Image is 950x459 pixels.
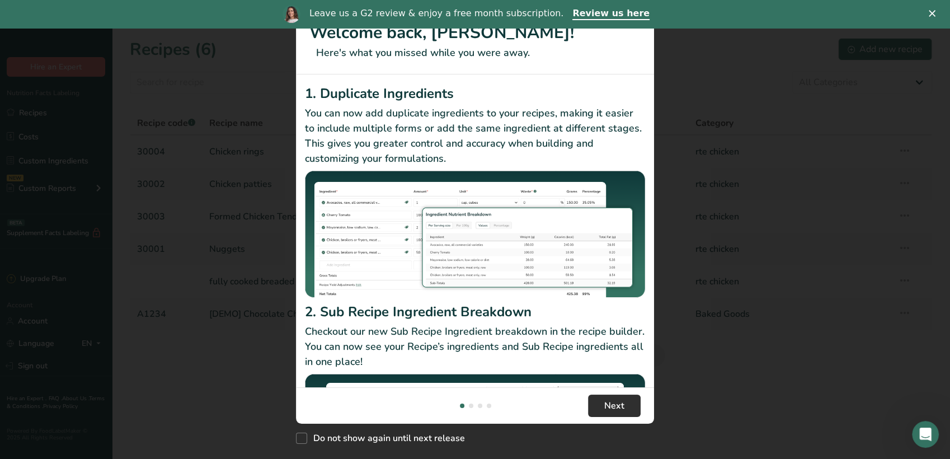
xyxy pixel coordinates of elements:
div: Close [929,10,940,17]
p: You can now add duplicate ingredients to your recipes, making it easier to include multiple forms... [305,106,645,166]
span: Do not show again until next release [307,433,465,444]
span: Next [604,399,624,413]
a: Review us here [572,8,650,20]
p: Here's what you missed while you were away. [309,45,641,60]
button: Next [588,395,641,417]
img: Duplicate Ingredients [305,171,645,298]
iframe: Intercom live chat [912,421,939,448]
p: Checkout our new Sub Recipe Ingredient breakdown in the recipe builder. You can now see your Reci... [305,324,645,369]
h1: Welcome back, [PERSON_NAME]! [309,20,641,45]
h2: 2. Sub Recipe Ingredient Breakdown [305,302,645,322]
div: Leave us a G2 review & enjoy a free month subscription. [309,8,563,19]
h2: 1. Duplicate Ingredients [305,83,645,104]
img: Profile image for Reem [283,5,300,23]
